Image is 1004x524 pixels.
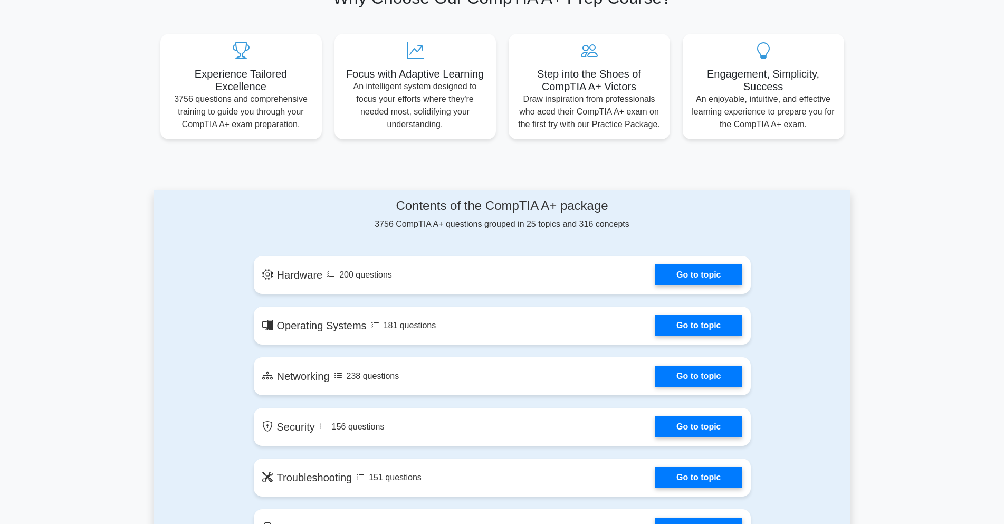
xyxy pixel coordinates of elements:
a: Go to topic [655,315,742,336]
p: An enjoyable, intuitive, and effective learning experience to prepare you for the CompTIA A+ exam. [691,93,836,131]
a: Go to topic [655,416,742,437]
a: Go to topic [655,366,742,387]
p: 3756 questions and comprehensive training to guide you through your CompTIA A+ exam preparation. [169,93,313,131]
h5: Engagement, Simplicity, Success [691,68,836,93]
p: An intelligent system designed to focus your efforts where they're needed most, solidifying your ... [343,80,487,131]
h5: Step into the Shoes of CompTIA A+ Victors [517,68,662,93]
p: Draw inspiration from professionals who aced their CompTIA A+ exam on the first try with our Prac... [517,93,662,131]
a: Go to topic [655,264,742,285]
h5: Experience Tailored Excellence [169,68,313,93]
h5: Focus with Adaptive Learning [343,68,487,80]
div: 3756 CompTIA A+ questions grouped in 25 topics and 316 concepts [254,198,751,231]
a: Go to topic [655,467,742,488]
h4: Contents of the CompTIA A+ package [254,198,751,214]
